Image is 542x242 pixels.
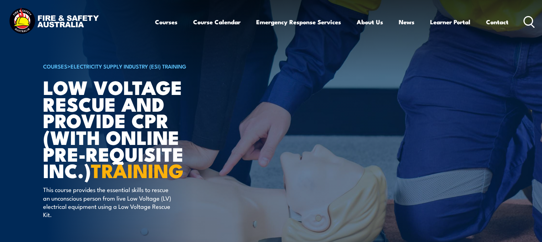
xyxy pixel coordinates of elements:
a: Contact [486,12,509,31]
h6: > [43,62,219,70]
a: About Us [357,12,383,31]
a: COURSES [43,62,67,70]
a: Course Calendar [193,12,241,31]
a: Emergency Response Services [256,12,341,31]
a: Electricity Supply Industry (ESI) Training [71,62,186,70]
strong: TRAINING [91,155,184,185]
a: Courses [155,12,177,31]
a: Learner Portal [430,12,470,31]
h1: Low Voltage Rescue and Provide CPR (with online Pre-requisite inc.) [43,79,219,178]
a: News [399,12,414,31]
p: This course provides the essential skills to rescue an unconscious person from live Low Voltage (... [43,185,173,219]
